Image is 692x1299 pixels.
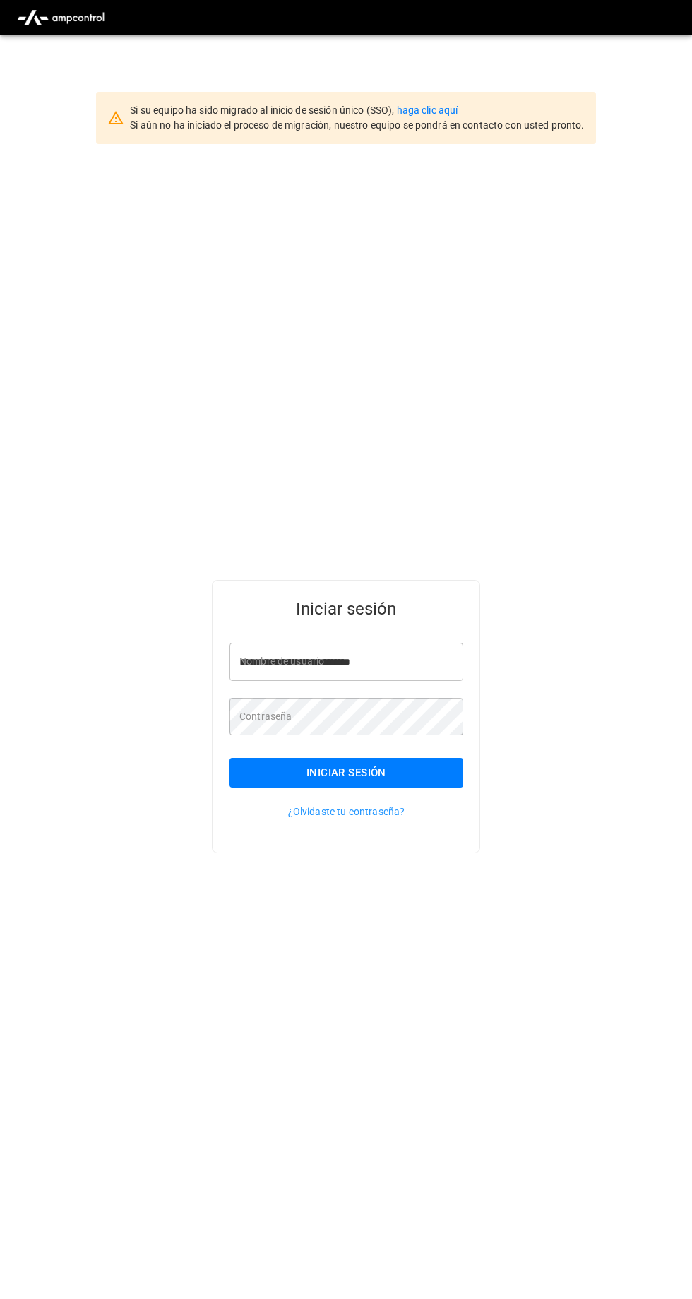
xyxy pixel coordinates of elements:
h5: Iniciar sesión [229,598,463,620]
span: Si su equipo ha sido migrado al inicio de sesión único (SSO), [130,105,396,116]
p: ¿Olvidaste tu contraseña? [229,805,463,819]
button: Iniciar sesión [229,758,463,788]
a: haga clic aquí [397,105,458,116]
img: ampcontrol.io logo [11,4,110,31]
span: Si aún no ha iniciado el proceso de migración, nuestro equipo se pondrá en contacto con usted pro... [130,119,584,131]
